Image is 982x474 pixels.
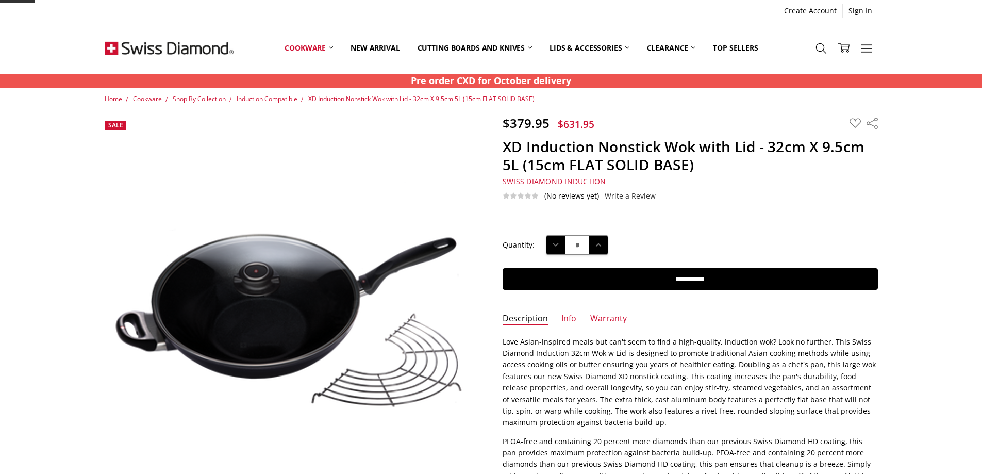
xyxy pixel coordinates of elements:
[503,115,550,132] span: $379.95
[411,74,571,87] strong: Pre order CXD for October delivery
[503,239,535,251] label: Quantity:
[105,22,234,74] img: Free Shipping On Every Order
[605,192,656,200] a: Write a Review
[503,313,548,325] a: Description
[503,176,606,186] span: Swiss Diamond Induction
[105,178,480,428] img: XD Induction Nonstick Wok with Lid - 32cm X 9.5cm 5L (15cm FLAT SOLID BASE)
[544,192,599,200] span: (No reviews yet)
[409,25,541,71] a: Cutting boards and knives
[590,313,627,325] a: Warranty
[308,94,535,103] a: XD Induction Nonstick Wok with Lid - 32cm X 9.5cm 5L (15cm FLAT SOLID BASE)
[133,94,162,103] a: Cookware
[503,138,878,174] h1: XD Induction Nonstick Wok with Lid - 32cm X 9.5cm 5L (15cm FLAT SOLID BASE)
[778,4,842,18] a: Create Account
[276,25,342,71] a: Cookware
[638,25,705,71] a: Clearance
[108,121,123,129] span: Sale
[342,25,408,71] a: New arrival
[503,336,878,429] p: Love Asian-inspired meals but can't seem to find a high-quality, induction wok? Look no further. ...
[237,94,297,103] a: Induction Compatible
[173,94,226,103] a: Shop By Collection
[105,94,122,103] a: Home
[558,117,594,131] span: $631.95
[704,25,767,71] a: Top Sellers
[541,25,638,71] a: Lids & Accessories
[843,4,878,18] a: Sign In
[561,313,576,325] a: Info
